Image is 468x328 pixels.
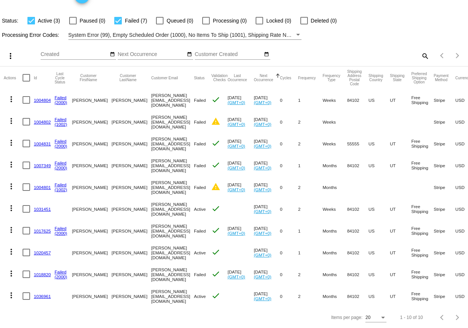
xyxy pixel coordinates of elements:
mat-cell: [PERSON_NAME][EMAIL_ADDRESS][DOMAIN_NAME] [151,154,194,176]
span: Paused (0) [80,16,105,25]
mat-cell: [PERSON_NAME] [72,89,111,111]
mat-cell: UT [390,154,411,176]
span: Failed [194,141,206,146]
mat-cell: 1 [298,220,323,242]
a: Failed [55,226,67,231]
mat-cell: [PERSON_NAME] [72,285,111,307]
mat-cell: 84102 [347,242,368,263]
mat-cell: 84102 [347,154,368,176]
mat-cell: Free Shipping [411,263,434,285]
span: Processing Error Codes: [2,32,59,38]
mat-cell: [DATE] [254,198,280,220]
mat-cell: Weeks [323,133,347,154]
mat-cell: [DATE] [227,89,254,111]
mat-icon: warning [211,117,220,126]
mat-cell: Months [323,285,347,307]
mat-cell: 84102 [347,285,368,307]
mat-icon: check [211,248,220,257]
mat-cell: 84102 [347,198,368,220]
mat-cell: [PERSON_NAME][EMAIL_ADDRESS][DOMAIN_NAME] [151,198,194,220]
mat-cell: 0 [280,133,298,154]
mat-cell: [PERSON_NAME] [112,133,151,154]
a: (1002) [55,122,67,127]
mat-cell: US [368,154,390,176]
a: 1020457 [34,250,51,255]
a: (GMT+0) [254,100,271,105]
mat-cell: 0 [280,285,298,307]
mat-icon: check [211,269,220,278]
mat-cell: 1 [298,154,323,176]
a: (GMT+0) [254,296,271,301]
mat-cell: [PERSON_NAME] [112,263,151,285]
a: Failed [55,182,67,187]
mat-cell: [DATE] [254,89,280,111]
a: (GMT+0) [227,231,245,236]
mat-cell: [PERSON_NAME][EMAIL_ADDRESS][DOMAIN_NAME] [151,89,194,111]
a: (GMT+0) [254,274,271,279]
mat-icon: check [211,226,220,235]
mat-cell: Stripe [434,220,455,242]
mat-icon: check [211,291,220,300]
mat-cell: UT [390,198,411,220]
a: Failed [55,95,67,100]
mat-cell: 0 [280,220,298,242]
mat-icon: date_range [264,51,269,57]
a: 1004831 [34,141,51,146]
mat-cell: [PERSON_NAME] [72,242,111,263]
mat-cell: [PERSON_NAME] [72,198,111,220]
span: 20 [365,315,370,320]
span: Failed [194,163,206,168]
span: Active [194,250,206,255]
mat-cell: [PERSON_NAME] [72,111,111,133]
mat-cell: US [368,285,390,307]
mat-cell: [DATE] [254,220,280,242]
mat-cell: 84102 [347,263,368,285]
mat-cell: Months [323,242,347,263]
mat-header-cell: Actions [4,67,23,89]
mat-cell: Weeks [323,89,347,111]
a: 1018820 [34,272,51,277]
mat-cell: 0 [280,89,298,111]
a: Failed [55,117,67,122]
span: Failed [194,185,206,190]
button: Change sorting for ShippingCountry [368,74,383,82]
a: (GMT+0) [227,122,245,127]
span: Active [194,294,206,299]
mat-cell: Months [323,263,347,285]
a: (2000) [55,231,67,236]
mat-cell: [PERSON_NAME] [72,176,111,198]
mat-icon: check [211,95,220,104]
mat-cell: [PERSON_NAME] [112,111,151,133]
mat-cell: [DATE] [227,111,254,133]
mat-icon: more_vert [7,225,16,234]
mat-cell: 2 [298,133,323,154]
span: Status: [2,18,18,24]
mat-cell: [PERSON_NAME] [72,263,111,285]
span: Failed [194,228,206,233]
button: Change sorting for NextOccurrenceUtc [254,74,273,82]
mat-icon: more_vert [7,138,16,147]
input: Next Occurrence [118,51,185,57]
a: 1004802 [34,119,51,124]
button: Next page [450,310,465,325]
mat-cell: Free Shipping [411,133,434,154]
mat-cell: [PERSON_NAME] [112,198,151,220]
mat-cell: [PERSON_NAME] [112,154,151,176]
mat-cell: Free Shipping [411,89,434,111]
mat-icon: more_vert [7,269,16,278]
a: (1002) [55,187,67,192]
mat-cell: 0 [280,176,298,198]
a: (GMT+0) [254,122,271,127]
mat-cell: [DATE] [254,154,280,176]
mat-cell: 0 [280,263,298,285]
mat-icon: more_vert [7,291,16,300]
mat-icon: more_vert [6,51,15,60]
mat-cell: [PERSON_NAME] [112,242,151,263]
mat-cell: Stripe [434,133,455,154]
span: Deleted (0) [311,16,337,25]
a: (GMT+0) [227,165,245,170]
mat-cell: [PERSON_NAME] [112,176,151,198]
button: Change sorting for LastProcessingCycleId [55,72,65,84]
mat-cell: Stripe [434,198,455,220]
mat-cell: [DATE] [254,111,280,133]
